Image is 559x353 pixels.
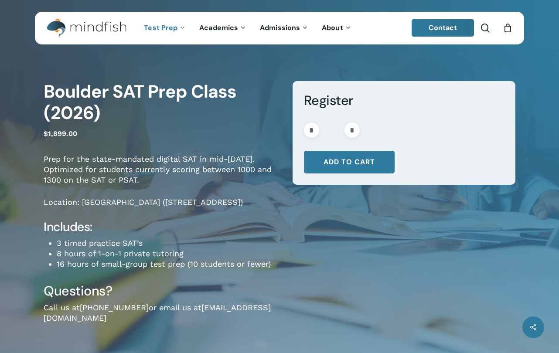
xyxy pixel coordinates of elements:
[260,23,300,32] span: Admissions
[57,259,279,269] li: 16 hours of small-group test prep (10 students or fewer)
[44,154,279,197] p: Prep for the state-mandated digital SAT in mid-[DATE]. Optimized for students currently scoring b...
[44,197,279,219] p: Location: [GEOGRAPHIC_DATA] ([STREET_ADDRESS])
[44,302,279,335] p: Call us at or email us at
[315,24,358,32] a: About
[253,24,315,32] a: Admissions
[144,23,177,32] span: Test Prep
[44,129,77,138] bdi: 1,899.00
[322,23,343,32] span: About
[57,238,279,248] li: 3 timed practice SAT’s
[80,303,149,312] a: [PHONE_NUMBER]
[35,12,524,44] header: Main Menu
[44,129,48,138] span: $
[44,219,279,235] h4: Includes:
[44,81,279,124] h1: Boulder SAT Prep Class (2026)
[199,23,238,32] span: Academics
[137,12,358,44] nav: Main Menu
[322,122,342,138] input: Product quantity
[44,282,279,299] h3: Questions?
[304,151,395,173] button: Add to cart
[137,24,193,32] a: Test Prep
[193,24,253,32] a: Academics
[429,23,457,32] span: Contact
[412,19,474,37] a: Contact
[57,248,279,259] li: 8 hours of 1-on-1 private tutoring
[304,92,504,109] h3: Register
